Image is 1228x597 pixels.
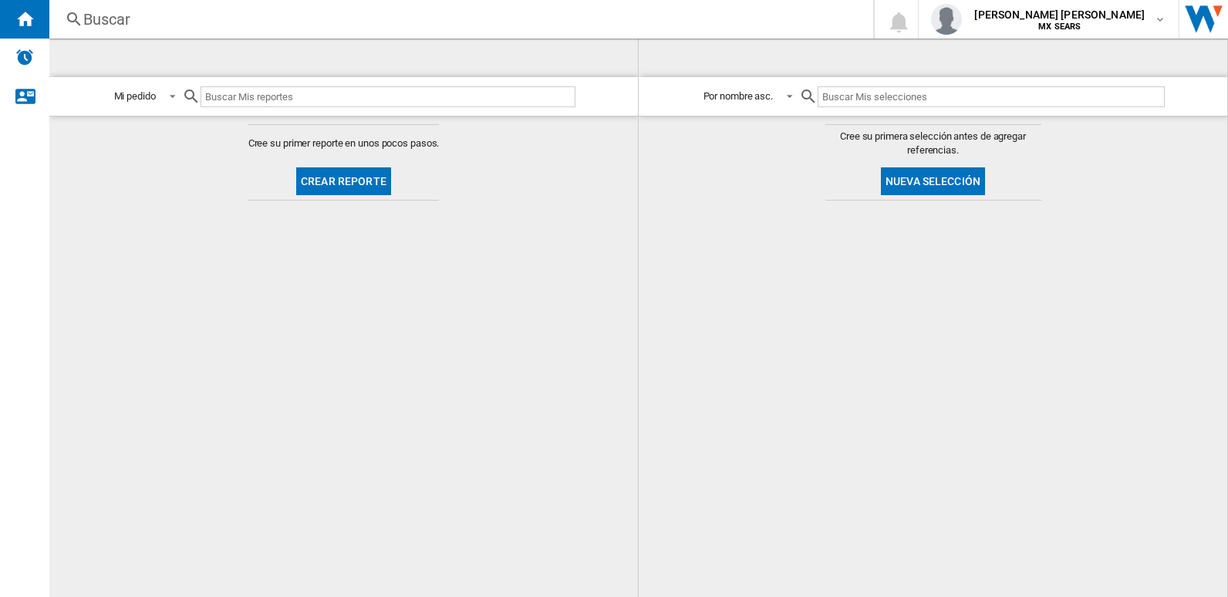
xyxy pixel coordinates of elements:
span: Cree su primer reporte en unos pocos pasos. [248,137,440,150]
img: profile.jpg [931,4,962,35]
div: Buscar [83,8,833,30]
span: [PERSON_NAME] [PERSON_NAME] [974,7,1145,22]
input: Buscar Mis selecciones [818,86,1164,107]
button: Crear reporte [296,167,391,195]
span: Cree su primera selección antes de agregar referencias. [825,130,1041,157]
img: alerts-logo.svg [15,48,34,66]
div: Por nombre asc. [703,90,774,102]
div: Mi pedido [114,90,156,102]
b: MX SEARS [1038,22,1081,32]
input: Buscar Mis reportes [201,86,575,107]
button: Nueva selección [881,167,985,195]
